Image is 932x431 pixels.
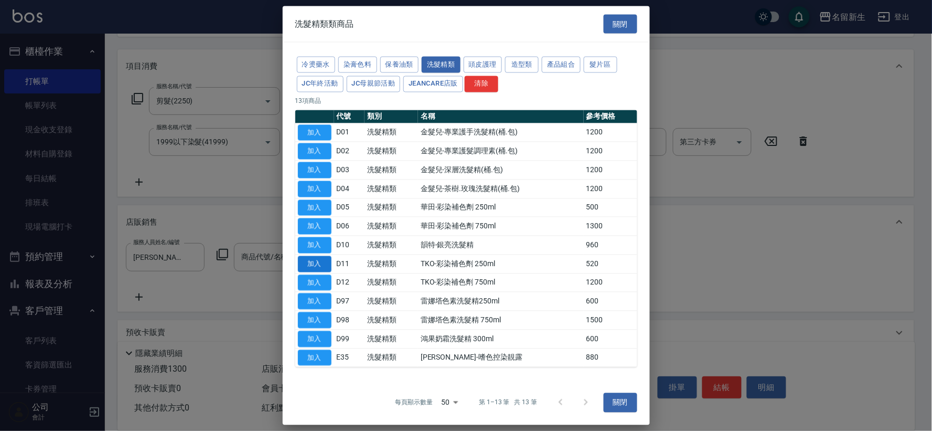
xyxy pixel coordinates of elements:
td: 600 [584,330,637,349]
td: D99 [334,330,365,349]
td: D02 [334,142,365,161]
td: 1200 [584,180,637,198]
button: 加入 [298,312,331,329]
td: 1200 [584,123,637,142]
button: 造型類 [505,57,539,73]
button: 染膏色料 [338,57,377,73]
th: 名稱 [418,110,584,123]
td: TKO-彩染補色劑 750ml [418,274,584,292]
td: 洗髮精類 [365,217,418,236]
td: 洗髮精類 [365,349,418,367]
button: 產品組合 [542,57,581,73]
td: 600 [584,292,637,311]
td: 華田-彩染補色劑 750ml [418,217,584,236]
td: 金髮兒-深層洗髮精(桶.包) [418,161,584,180]
td: 洗髮精類 [365,330,418,349]
p: 每頁顯示數量 [395,398,433,407]
td: 洗髮精類 [365,311,418,330]
td: 金髮兒-專業護手洗髮精(桶.包) [418,123,584,142]
button: 加入 [298,181,331,197]
td: [PERSON_NAME]-嗜色控染靚露 [418,349,584,367]
button: 加入 [298,256,331,272]
td: 洗髮精類 [365,236,418,255]
td: D10 [334,236,365,255]
td: D04 [334,180,365,198]
td: 1300 [584,217,637,236]
button: JC年終活動 [297,76,344,92]
button: 加入 [298,275,331,291]
td: D05 [334,198,365,217]
button: 加入 [298,293,331,310]
td: D11 [334,255,365,274]
td: 洗髮精類 [365,142,418,161]
td: 1200 [584,274,637,292]
button: 洗髮精類 [422,57,460,73]
td: D97 [334,292,365,311]
td: 華田-彩染補色劑 250ml [418,198,584,217]
button: 頭皮護理 [464,57,502,73]
td: 1200 [584,161,637,180]
button: 保養油類 [380,57,419,73]
button: 加入 [298,143,331,160]
button: JeanCare店販 [403,76,463,92]
td: 雷娜塔色素洗髮精 750ml [418,311,584,330]
td: 洗髮精類 [365,255,418,274]
td: TKO-彩染補色劑 250ml [418,255,584,274]
button: 加入 [298,237,331,254]
span: 洗髮精類類商品 [295,18,354,29]
td: D03 [334,161,365,180]
th: 類別 [365,110,418,123]
td: 520 [584,255,637,274]
button: 加入 [298,124,331,141]
td: 880 [584,349,637,367]
td: 金髮兒-茶樹.玫瑰洗髮精(桶.包) [418,180,584,198]
td: 洗髮精類 [365,198,418,217]
td: 金髮兒-專業護髮調理素(桶.包) [418,142,584,161]
td: 1200 [584,142,637,161]
td: E35 [334,349,365,367]
button: 加入 [298,162,331,178]
td: D01 [334,123,365,142]
button: 加入 [298,218,331,235]
td: 1500 [584,311,637,330]
td: 洗髮精類 [365,292,418,311]
button: 髮片區 [584,57,617,73]
td: D06 [334,217,365,236]
td: 洗髮精類 [365,180,418,198]
button: 加入 [298,350,331,366]
td: 960 [584,236,637,255]
td: 鴻果奶霜洗髮精 300ml [418,330,584,349]
button: 加入 [298,199,331,216]
td: 洗髮精類 [365,123,418,142]
td: 雷娜塔色素洗髮精250ml [418,292,584,311]
button: 關閉 [604,393,637,413]
button: JC母親節活動 [347,76,401,92]
td: 韻特-銀亮洗髮精 [418,236,584,255]
th: 參考價格 [584,110,637,123]
button: 冷燙藥水 [297,57,336,73]
button: 關閉 [604,14,637,34]
p: 13 項商品 [295,96,637,106]
button: 加入 [298,331,331,347]
td: 洗髮精類 [365,161,418,180]
td: 500 [584,198,637,217]
th: 代號 [334,110,365,123]
div: 50 [437,388,462,417]
button: 清除 [465,76,498,92]
td: D12 [334,274,365,292]
td: 洗髮精類 [365,274,418,292]
p: 第 1–13 筆 共 13 筆 [479,398,537,407]
td: D98 [334,311,365,330]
